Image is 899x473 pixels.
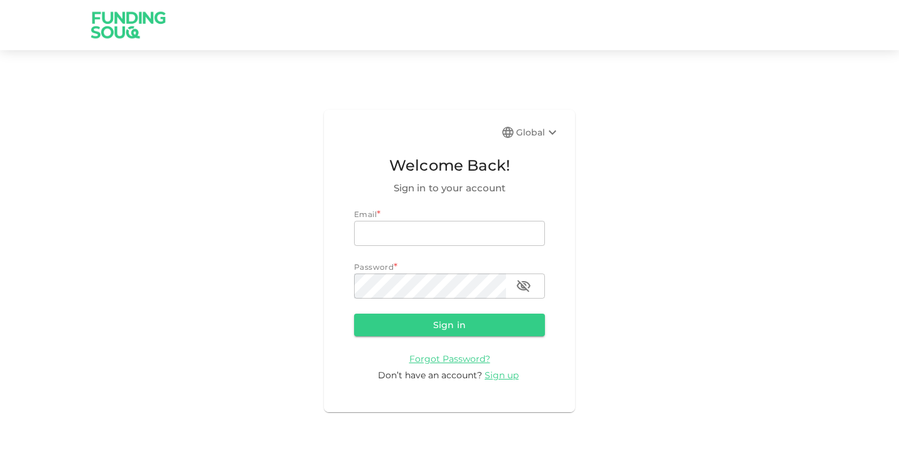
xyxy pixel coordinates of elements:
input: email [354,221,545,246]
input: password [354,274,506,299]
span: Don’t have an account? [378,369,482,381]
span: Password [354,262,394,272]
span: Sign up [485,369,519,381]
div: Global [516,125,560,140]
button: Sign in [354,314,545,336]
span: Sign in to your account [354,181,545,196]
span: Welcome Back! [354,154,545,178]
span: Email [354,210,377,219]
a: Forgot Password? [409,353,490,364]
